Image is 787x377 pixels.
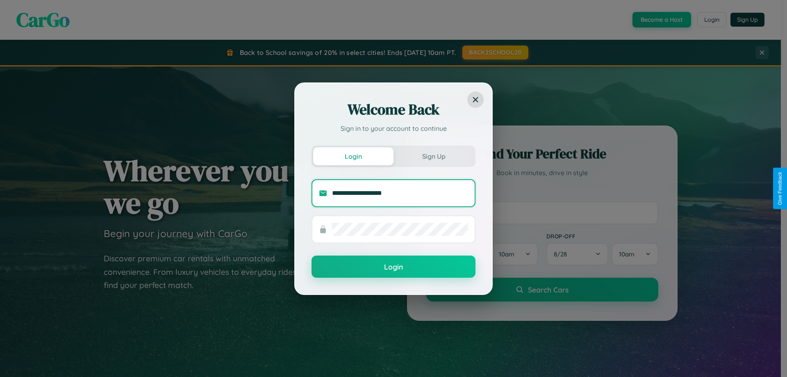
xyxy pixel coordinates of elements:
[312,100,475,119] h2: Welcome Back
[393,147,474,165] button: Sign Up
[313,147,393,165] button: Login
[312,256,475,278] button: Login
[312,123,475,133] p: Sign in to your account to continue
[777,172,783,205] div: Give Feedback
